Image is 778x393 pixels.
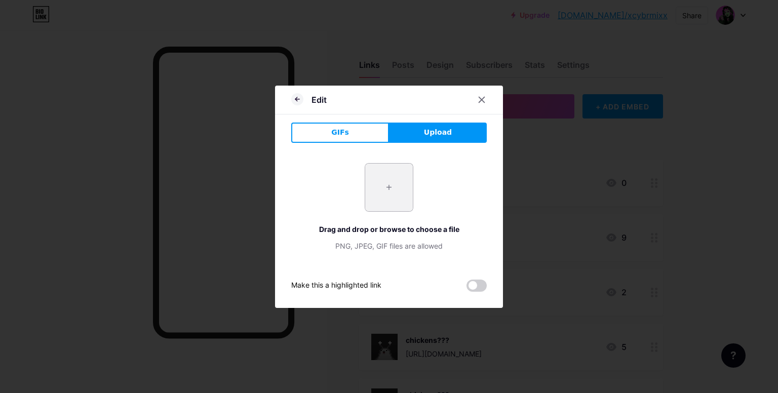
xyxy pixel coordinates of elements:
[331,127,349,138] span: GIFs
[389,123,487,143] button: Upload
[291,224,487,234] div: Drag and drop or browse to choose a file
[291,241,487,251] div: PNG, JPEG, GIF files are allowed
[291,280,381,292] div: Make this a highlighted link
[312,94,327,106] div: Edit
[291,123,389,143] button: GIFs
[424,127,452,138] span: Upload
